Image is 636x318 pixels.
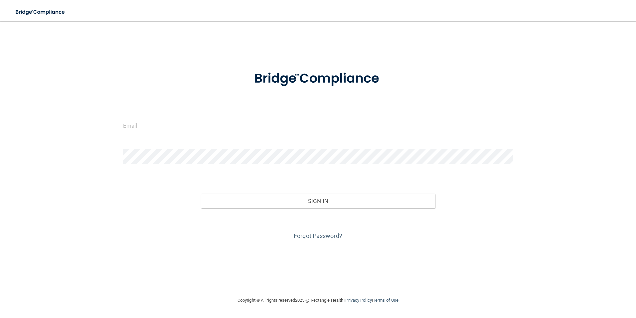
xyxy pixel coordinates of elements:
[123,118,513,133] input: Email
[240,61,396,96] img: bridge_compliance_login_screen.278c3ca4.svg
[373,298,398,303] a: Terms of Use
[345,298,372,303] a: Privacy Policy
[294,232,342,239] a: Forgot Password?
[10,5,71,19] img: bridge_compliance_login_screen.278c3ca4.svg
[201,194,435,208] button: Sign In
[197,290,439,311] div: Copyright © All rights reserved 2025 @ Rectangle Health | |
